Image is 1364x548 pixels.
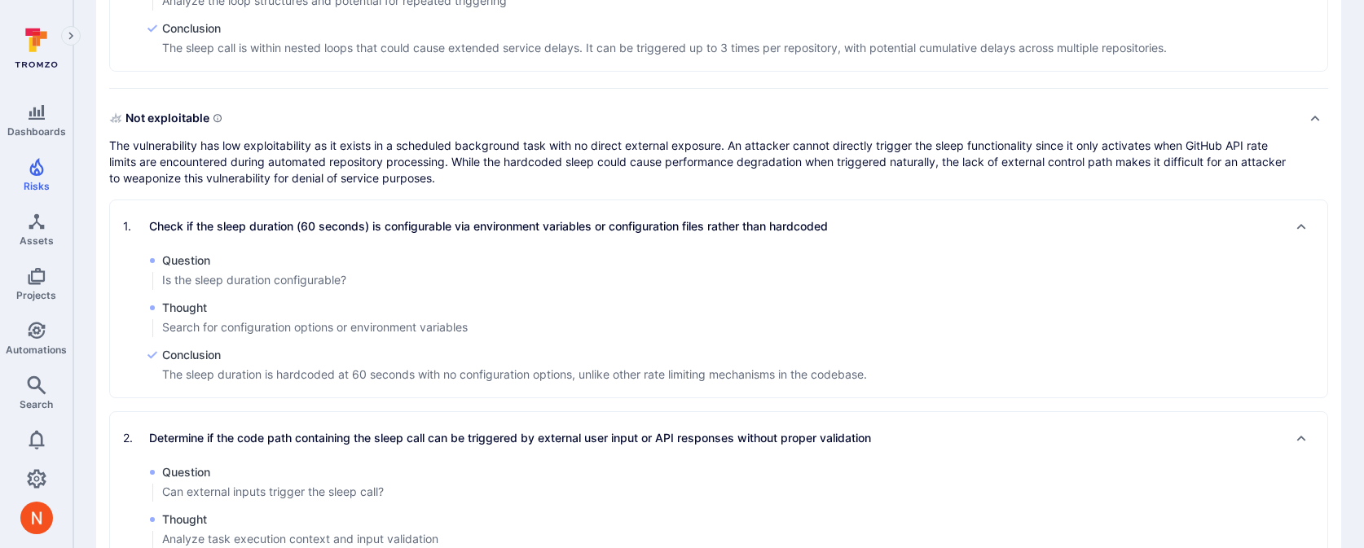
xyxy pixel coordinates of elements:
[109,105,1328,186] div: Collapse
[6,344,67,356] span: Automations
[162,20,1167,37] span: Conclusion
[20,235,54,247] span: Assets
[162,347,867,363] span: Conclusion
[162,531,438,547] p: Analyze task execution context and input validation
[162,511,438,528] span: Thought
[162,272,346,288] p: Is the sleep duration configurable?
[16,289,56,301] span: Projects
[213,113,222,123] svg: Indicates if a vulnerability can be exploited by an attacker to gain unauthorized access, execute...
[61,26,81,46] button: Expand navigation menu
[162,300,468,316] span: Thought
[24,180,50,192] span: Risks
[162,366,867,383] p: The sleep duration is hardcoded at 60 seconds with no configuration options, unlike other rate li...
[162,252,346,269] span: Question
[109,105,1296,131] span: Not exploitable
[123,218,146,235] span: 1 .
[109,138,1296,186] p: The vulnerability has low exploitability as it exists in a scheduled background task with no dire...
[162,484,384,500] p: Can external inputs trigger the sleep call?
[20,502,53,534] img: ACg8ocIprwjrgDQnDsNSk9Ghn5p5-B8DpAKWoJ5Gi9syOE4K59tr4Q=s96-c
[149,430,871,446] p: Determine if the code path containing the sleep call can be triggered by external user input or A...
[162,40,1167,56] p: The sleep call is within nested loops that could cause extended service delays. It can be trigger...
[162,319,468,335] p: Search for configuration options or environment variables
[110,412,1327,464] div: Collapse
[162,464,384,480] span: Question
[65,29,77,43] i: Expand navigation menu
[7,125,66,138] span: Dashboards
[123,430,146,446] span: 2 .
[110,200,1327,252] div: Collapse
[20,398,53,410] span: Search
[149,218,828,235] p: Check if the sleep duration (60 seconds) is configurable via environment variables or configurati...
[20,502,53,534] div: Neeren Patki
